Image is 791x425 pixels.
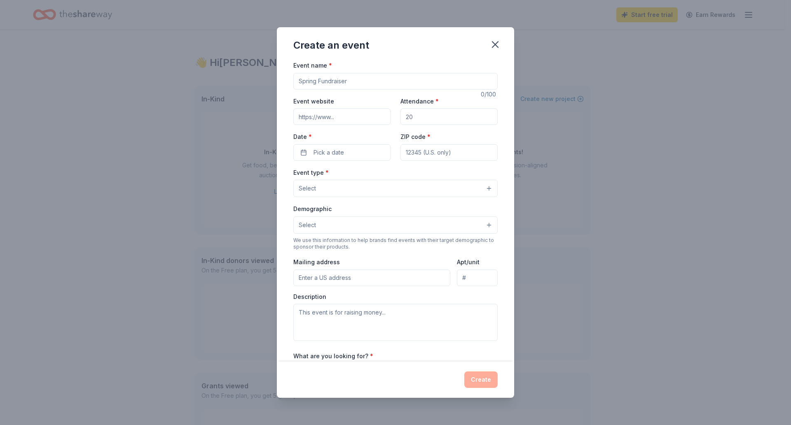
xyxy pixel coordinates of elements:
input: 20 [400,108,498,125]
span: Select [299,183,316,193]
label: Description [293,293,326,301]
input: Enter a US address [293,270,450,286]
span: Select [299,220,316,230]
button: Select [293,180,498,197]
input: # [457,270,498,286]
label: Event name [293,61,332,70]
button: Pick a date [293,144,391,161]
label: Mailing address [293,258,340,266]
button: Select [293,216,498,234]
div: 0 /100 [481,89,498,99]
label: What are you looking for? [293,352,373,360]
div: We use this information to help brands find events with their target demographic to sponsor their... [293,237,498,250]
input: 12345 (U.S. only) [400,144,498,161]
input: https://www... [293,108,391,125]
label: Date [293,133,391,141]
div: Create an event [293,39,369,52]
span: Pick a date [314,148,344,157]
label: Attendance [400,97,439,106]
input: Spring Fundraiser [293,73,498,89]
label: Event type [293,169,329,177]
label: Apt/unit [457,258,480,266]
label: Demographic [293,205,332,213]
label: ZIP code [400,133,431,141]
label: Event website [293,97,334,106]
